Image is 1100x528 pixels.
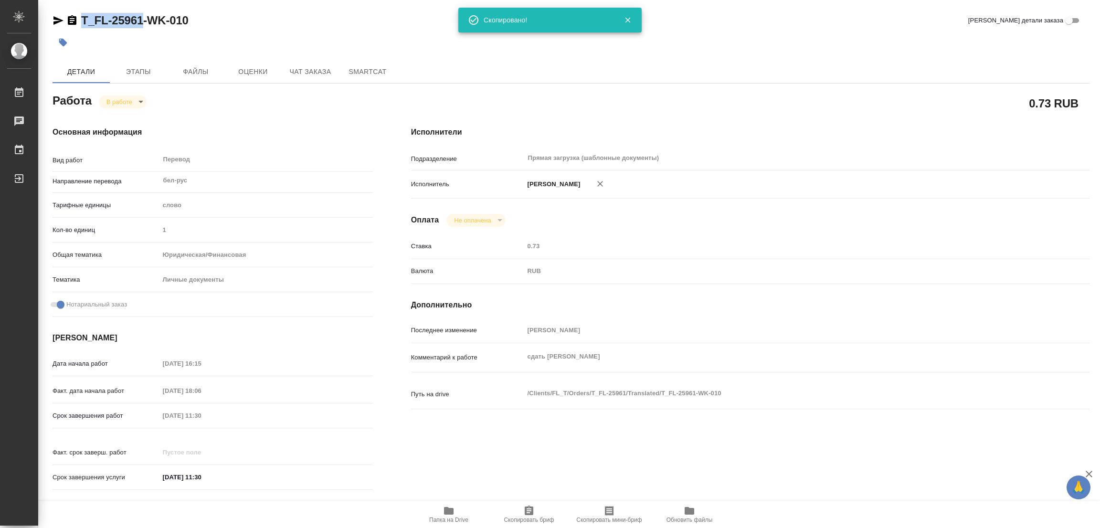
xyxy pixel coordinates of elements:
p: Дата начала работ [53,359,159,369]
div: Юридическая/Финансовая [159,247,373,263]
p: Вид работ [53,156,159,165]
span: Нотариальный заказ [66,300,127,309]
p: Срок завершения услуги [53,473,159,482]
div: слово [159,197,373,213]
span: Чат заказа [287,66,333,78]
h4: Дополнительно [411,299,1089,311]
p: Валюта [411,266,524,276]
p: Факт. дата начала работ [53,386,159,396]
input: Пустое поле [159,223,373,237]
input: Пустое поле [159,357,243,370]
span: 🙏 [1070,477,1087,497]
input: Пустое поле [524,239,1033,253]
p: Направление перевода [53,177,159,186]
input: Пустое поле [524,323,1033,337]
h2: 0.73 RUB [1029,95,1079,111]
textarea: /Clients/FL_T/Orders/T_FL-25961/Translated/T_FL-25961-WK-010 [524,385,1033,401]
p: Подразделение [411,154,524,164]
div: В работе [99,95,147,108]
textarea: сдать [PERSON_NAME] [524,348,1033,365]
span: Скопировать бриф [504,517,554,523]
p: Общая тематика [53,250,159,260]
p: Тарифные единицы [53,201,159,210]
input: Пустое поле [159,445,243,459]
div: Личные документы [159,272,373,288]
span: [PERSON_NAME] детали заказа [968,16,1063,25]
h2: Работа [53,91,92,108]
span: Оценки [230,66,276,78]
input: Пустое поле [159,409,243,422]
button: Скопировать бриф [489,501,569,528]
button: Обновить файлы [649,501,730,528]
span: Детали [58,66,104,78]
button: Удалить исполнителя [590,173,611,194]
button: Не оплачена [451,216,494,224]
button: Скопировать мини-бриф [569,501,649,528]
p: Путь на drive [411,390,524,399]
span: Обновить файлы [666,517,713,523]
input: ✎ Введи что-нибудь [159,470,243,484]
input: Пустое поле [159,384,243,398]
p: Срок завершения работ [53,411,159,421]
p: Исполнитель [411,180,524,189]
button: Закрыть [618,16,637,24]
h4: Оплата [411,214,439,226]
p: Последнее изменение [411,326,524,335]
h4: [PERSON_NAME] [53,332,373,344]
button: Папка на Drive [409,501,489,528]
a: T_FL-25961-WK-010 [81,14,189,27]
div: RUB [524,263,1033,279]
p: Комментарий к работе [411,353,524,362]
span: Папка на Drive [429,517,468,523]
span: Файлы [173,66,219,78]
p: Ставка [411,242,524,251]
p: [PERSON_NAME] [524,180,581,189]
button: Скопировать ссылку [66,15,78,26]
button: 🙏 [1067,475,1090,499]
h4: Основная информация [53,127,373,138]
p: Тематика [53,275,159,285]
button: Скопировать ссылку для ЯМессенджера [53,15,64,26]
span: Скопировать мини-бриф [576,517,642,523]
h4: Исполнители [411,127,1089,138]
div: В работе [446,214,505,227]
button: Добавить тэг [53,32,74,53]
span: SmartCat [345,66,391,78]
span: Этапы [116,66,161,78]
button: В работе [104,98,135,106]
p: Факт. срок заверш. работ [53,448,159,457]
p: Кол-во единиц [53,225,159,235]
div: Скопировано! [484,15,610,25]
